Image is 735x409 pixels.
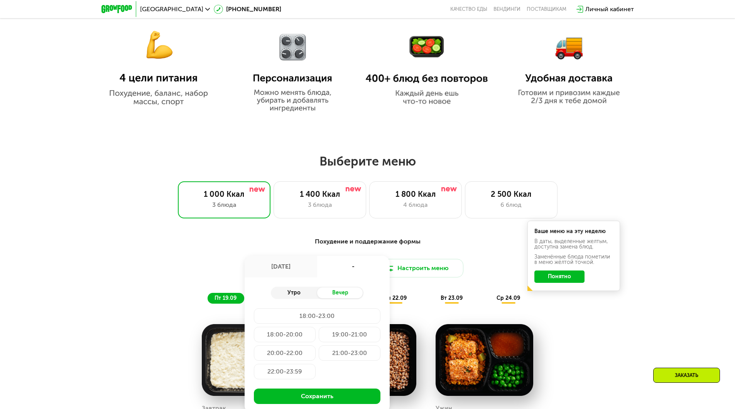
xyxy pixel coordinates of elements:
[371,259,463,277] button: Настроить меню
[653,368,720,383] div: Заказать
[534,270,585,283] button: Понятно
[282,200,358,210] div: 3 блюда
[377,189,454,199] div: 1 800 Ккал
[534,254,613,265] div: Заменённые блюда пометили в меню жёлтой точкой.
[254,345,316,361] div: 20:00-22:00
[497,295,520,301] span: ср 24.09
[139,237,596,247] div: Похудение и поддержание формы
[186,189,262,199] div: 1 000 Ккал
[319,345,380,361] div: 21:00-23:00
[319,327,380,342] div: 19:00-21:00
[534,239,613,250] div: В даты, выделенные желтым, доступна замена блюд.
[377,200,454,210] div: 4 блюда
[534,229,613,234] div: Ваше меню на эту неделю
[271,287,317,298] div: Утро
[450,6,487,12] a: Качество еды
[254,364,316,379] div: 22:00-23:59
[282,189,358,199] div: 1 400 Ккал
[473,189,549,199] div: 2 500 Ккал
[254,327,316,342] div: 18:00-20:00
[384,295,407,301] span: пн 22.09
[245,256,317,277] div: [DATE]
[441,295,463,301] span: вт 23.09
[527,6,566,12] div: поставщикам
[317,287,363,298] div: Вечер
[585,5,634,14] div: Личный кабинет
[140,6,203,12] span: [GEOGRAPHIC_DATA]
[186,200,262,210] div: 3 блюда
[493,6,520,12] a: Вендинги
[254,389,380,404] button: Сохранить
[215,295,237,301] span: пт 19.09
[254,308,380,324] div: 18:00-23:00
[317,256,390,277] div: -
[214,5,281,14] a: [PHONE_NUMBER]
[473,200,549,210] div: 6 блюд
[25,154,710,169] h2: Выберите меню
